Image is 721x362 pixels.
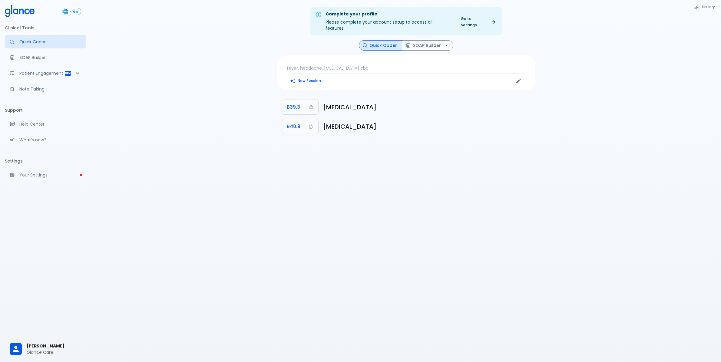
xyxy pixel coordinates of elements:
p: Note Taking [19,86,81,92]
p: SOAP Builder [19,54,81,61]
p: Patient Engagement [19,70,64,76]
p: Glance Care [27,349,81,355]
a: Please complete account setup [5,168,86,182]
button: Quick Coder [359,40,402,51]
div: [PERSON_NAME]Glance Care [5,339,86,360]
button: Copy Code B40.9 to clipboard [282,119,318,134]
a: Advanced note-taking [5,82,86,96]
a: Moramiz: Find ICD10AM codes instantly [5,35,86,48]
p: Your Settings [19,172,81,178]
li: Clinical Tools [5,21,86,35]
button: Edit [514,76,523,85]
a: Get help from our support team [5,117,86,131]
button: SOAP Builder [402,40,453,51]
a: Click to view or change your subscription [62,8,86,15]
span: B39.3 [287,103,300,111]
li: Settings [5,154,86,168]
div: Please complete your account setup to access all features. [326,9,452,34]
button: Clears all inputs and results. [287,76,325,85]
span: Free [67,9,81,14]
p: What's new? [19,137,81,143]
p: Quick Coder [19,39,81,45]
button: Free [62,8,81,15]
h6: Blastomycosis, unspecified [323,122,530,131]
a: Docugen: Compose a clinical documentation in seconds [5,51,86,64]
div: Recent updates and feature releases [5,133,86,146]
p: fever, headache, [MEDICAL_DATA] cbc [287,65,525,71]
div: Complete your profile [326,11,452,18]
span: [PERSON_NAME] [27,343,81,349]
li: Support [5,103,86,117]
span: B40.9 [287,122,300,131]
p: Help Center [19,121,81,127]
button: Copy Code B39.3 to clipboard [282,100,318,114]
a: Go to Settings [457,14,499,29]
button: History [691,2,719,11]
div: Patient Reports & Referrals [5,67,86,80]
h6: Disseminated histoplasmosis capsulati [323,102,530,112]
